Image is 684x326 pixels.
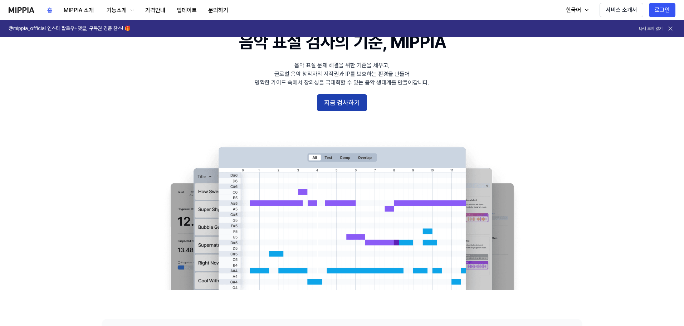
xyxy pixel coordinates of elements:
button: 지금 검사하기 [317,94,367,111]
button: 기능소개 [99,3,140,18]
h1: 음악 표절 검사의 기준, MIPPIA [239,30,445,54]
div: 기능소개 [105,6,128,15]
h1: @mippia_official 인스타 팔로우+댓글, 구독권 경품 찬스! 🎁 [9,25,131,32]
button: MIPPIA 소개 [58,3,99,18]
img: main Image [156,140,528,290]
button: 서비스 소개서 [600,3,643,17]
button: 한국어 [559,3,594,17]
a: 홈 [41,0,58,20]
button: 업데이트 [171,3,202,18]
button: 홈 [41,3,58,18]
img: logo [9,7,34,13]
button: 가격안내 [140,3,171,18]
a: 업데이트 [171,0,202,20]
button: 문의하기 [202,3,234,18]
div: 음악 표절 문제 해결을 위한 기준을 세우고, 글로벌 음악 창작자의 저작권과 IP를 보호하는 환경을 만들어 명확한 가이드 속에서 창의성을 극대화할 수 있는 음악 생태계를 만들어... [255,61,429,87]
button: 로그인 [649,3,675,17]
button: 다시 보지 않기 [639,26,663,32]
div: 한국어 [565,6,582,14]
